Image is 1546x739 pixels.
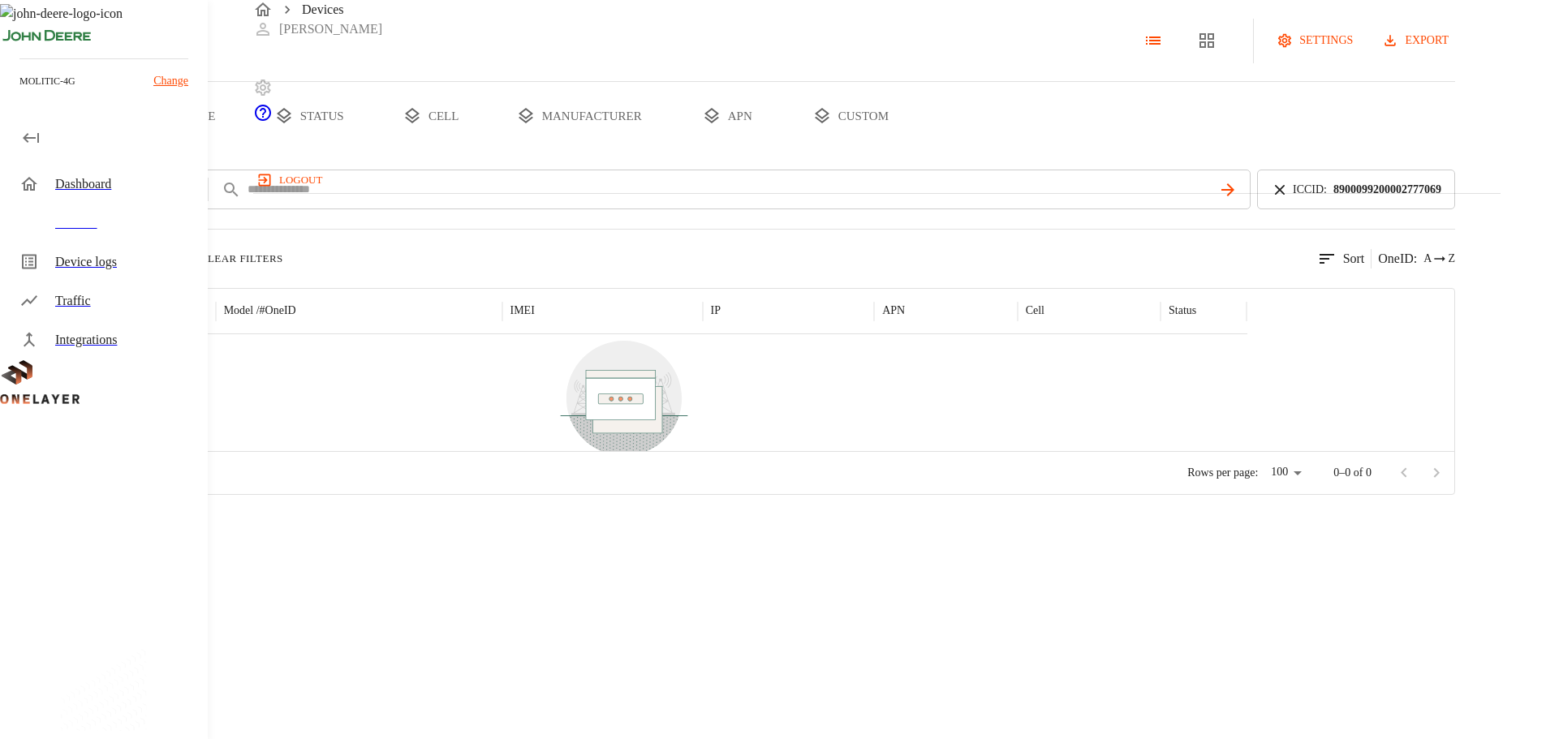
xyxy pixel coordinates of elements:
[253,111,273,125] span: Support Portal
[1378,249,1417,269] p: OneID :
[1187,465,1258,481] p: Rows per page:
[1343,249,1365,269] p: Sort
[1264,461,1307,484] div: 100
[882,303,905,319] p: APN
[253,167,329,193] button: logout
[1169,303,1196,319] p: Status
[175,249,289,269] button: Clear Filters
[224,303,296,319] p: Model /
[1448,251,1455,267] span: Z
[1026,303,1044,319] p: Cell
[253,167,1501,193] a: logout
[1333,465,1372,481] p: 0–0 of 0
[253,111,273,125] a: onelayer-support
[510,303,535,319] p: IMEI
[1423,251,1432,267] span: A
[279,19,382,39] p: [PERSON_NAME]
[711,303,721,319] p: IP
[260,304,296,316] span: # OneID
